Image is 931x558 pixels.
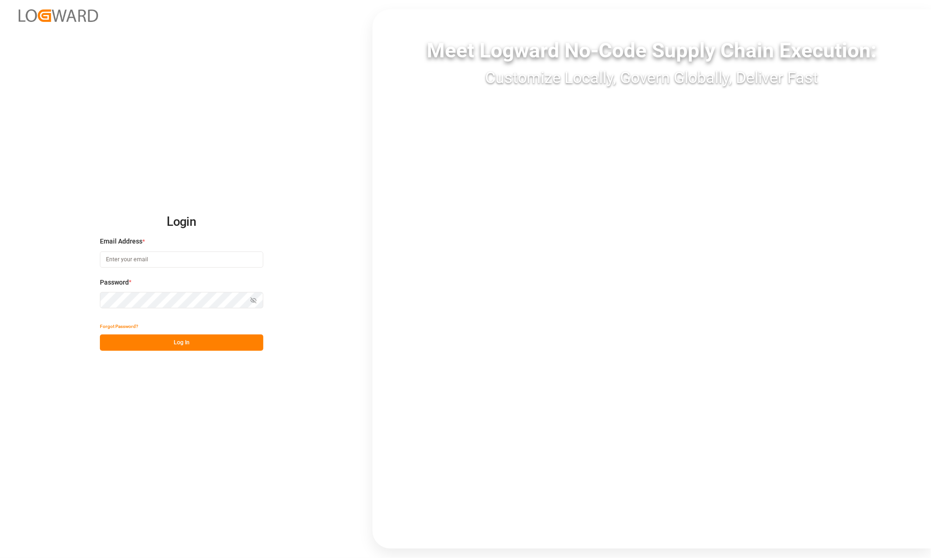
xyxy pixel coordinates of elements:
div: Customize Locally, Govern Globally, Deliver Fast [373,66,931,90]
button: Log In [100,335,263,351]
button: Forgot Password? [100,318,138,335]
h2: Login [100,207,263,237]
span: Password [100,278,129,287]
img: Logward_new_orange.png [19,9,98,22]
input: Enter your email [100,251,263,268]
div: Meet Logward No-Code Supply Chain Execution: [373,35,931,66]
span: Email Address [100,237,142,246]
